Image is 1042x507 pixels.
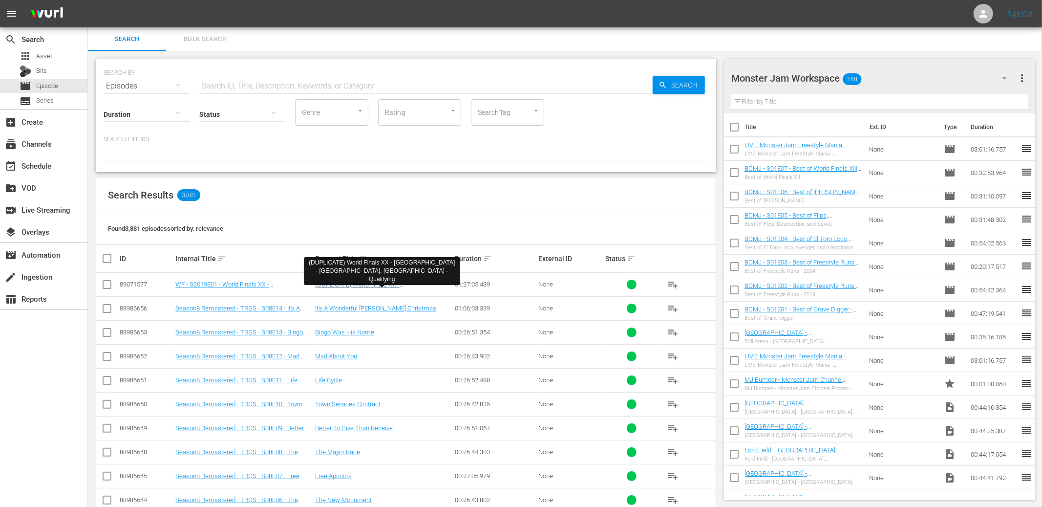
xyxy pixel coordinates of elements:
[967,349,1021,372] td: 03:01:16.757
[315,496,372,504] a: The New Monument
[1021,213,1032,225] span: reorder
[5,293,17,305] span: Reports
[967,442,1021,466] td: 00:44:17.054
[865,302,940,325] td: None
[667,351,679,362] span: playlist_add
[356,106,365,115] button: Open
[661,345,685,368] button: playlist_add
[104,72,190,100] div: Episodes
[315,376,342,384] a: Life Cycle
[865,278,940,302] td: None
[744,329,822,351] a: [GEOGRAPHIC_DATA] - [GEOGRAPHIC_DATA], [GEOGRAPHIC_DATA] - 2022
[538,472,602,480] div: None
[1021,495,1032,507] span: reorder
[1021,237,1032,248] span: reorder
[120,305,172,312] div: 88986656
[538,281,602,288] div: None
[538,305,602,312] div: None
[967,231,1021,255] td: 00:54:02.563
[1021,471,1032,483] span: reorder
[865,372,940,396] td: None
[5,271,17,283] span: Ingestion
[744,362,861,368] div: LIVE: Monster Jam Freestyle Mania - [GEOGRAPHIC_DATA], [GEOGRAPHIC_DATA] - [DATE]
[967,466,1021,489] td: 00:44:41.792
[1021,424,1032,436] span: reorder
[744,174,861,180] div: Best of World Finals XIII
[667,446,679,458] span: playlist_add
[667,375,679,386] span: playlist_add
[1021,448,1032,460] span: reorder
[661,441,685,464] button: playlist_add
[744,385,861,392] div: MJ Bumper - Monster Jam Channel Promo - Dont Go Anywhere
[944,261,956,272] span: Episode
[20,95,31,107] span: Series
[938,113,965,141] th: Type
[944,331,956,343] span: Episode
[744,315,861,321] div: Best of Grave Digger
[455,496,535,504] div: 00:26:43.802
[865,255,940,278] td: None
[865,208,940,231] td: None
[175,353,303,367] a: Season8 Remastered - TRGS - S08E12 - Mad About You
[744,338,861,345] div: Ball Arena - [GEOGRAPHIC_DATA], [GEOGRAPHIC_DATA]
[865,325,940,349] td: None
[967,184,1021,208] td: 00:31:10.097
[744,446,841,461] a: Ford Field - [GEOGRAPHIC_DATA], [GEOGRAPHIC_DATA]
[175,329,307,343] a: Season8 Remastered - TRGS - S08E13 - Bingo Was His Name
[944,425,956,437] span: Video
[120,496,172,504] div: 88986644
[744,409,861,415] div: [GEOGRAPHIC_DATA] - [GEOGRAPHIC_DATA], [GEOGRAPHIC_DATA]
[455,400,535,408] div: 00:26:42.835
[744,113,864,141] th: Title
[120,376,172,384] div: 88986651
[865,419,940,442] td: None
[175,305,304,319] a: Season8 Remastered - TRGS - S08E14 - It's A Wonderful [PERSON_NAME] Christmas
[315,305,436,312] a: It's A Wonderful [PERSON_NAME] Christmas
[315,424,393,432] a: Better To Give Than Receive
[315,472,352,480] a: Free Apricots
[455,353,535,360] div: 00:26:43.902
[5,204,17,216] span: Live Streaming
[120,472,172,480] div: 88986645
[120,448,172,456] div: 88986648
[667,422,679,434] span: playlist_add
[1021,166,1032,178] span: reorder
[6,8,18,20] span: menu
[865,466,940,489] td: None
[865,349,940,372] td: None
[5,226,17,238] span: Overlays
[667,470,679,482] span: playlist_add
[5,138,17,150] span: Channels
[1021,354,1032,366] span: reorder
[744,399,811,421] a: [GEOGRAPHIC_DATA] - [GEOGRAPHIC_DATA], [GEOGRAPHIC_DATA]
[744,432,861,439] div: [GEOGRAPHIC_DATA] - [GEOGRAPHIC_DATA], [GEOGRAPHIC_DATA]
[744,291,861,298] div: Best of Freestyle Runs - 2019
[94,34,160,45] span: Search
[944,354,956,366] span: Episode
[967,255,1021,278] td: 00:29:17.517
[661,321,685,344] button: playlist_add
[944,448,956,460] span: Video
[217,254,226,263] span: sort
[1021,190,1032,201] span: reorder
[667,76,705,94] span: Search
[455,472,535,480] div: 00:27:05.979
[667,398,679,410] span: playlist_add
[1021,377,1032,389] span: reorder
[315,400,381,408] a: Town Services Contract
[744,282,860,297] a: BOMJ - S01E02 - Best of Freestyle Runs - 2019 - Compilation
[5,34,17,45] span: Search
[865,161,940,184] td: None
[538,376,602,384] div: None
[1021,143,1032,154] span: reorder
[744,151,861,157] div: LIVE: Monster Jam Freestyle Mania - [GEOGRAPHIC_DATA], [GEOGRAPHIC_DATA] - [DATE]
[538,496,602,504] div: None
[967,302,1021,325] td: 00:47:19.541
[538,353,602,360] div: None
[667,494,679,506] span: playlist_add
[865,184,940,208] td: None
[5,249,17,261] span: Automation
[104,135,708,144] p: Search Filters:
[538,424,602,432] div: None
[1007,10,1033,18] a: Sign Out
